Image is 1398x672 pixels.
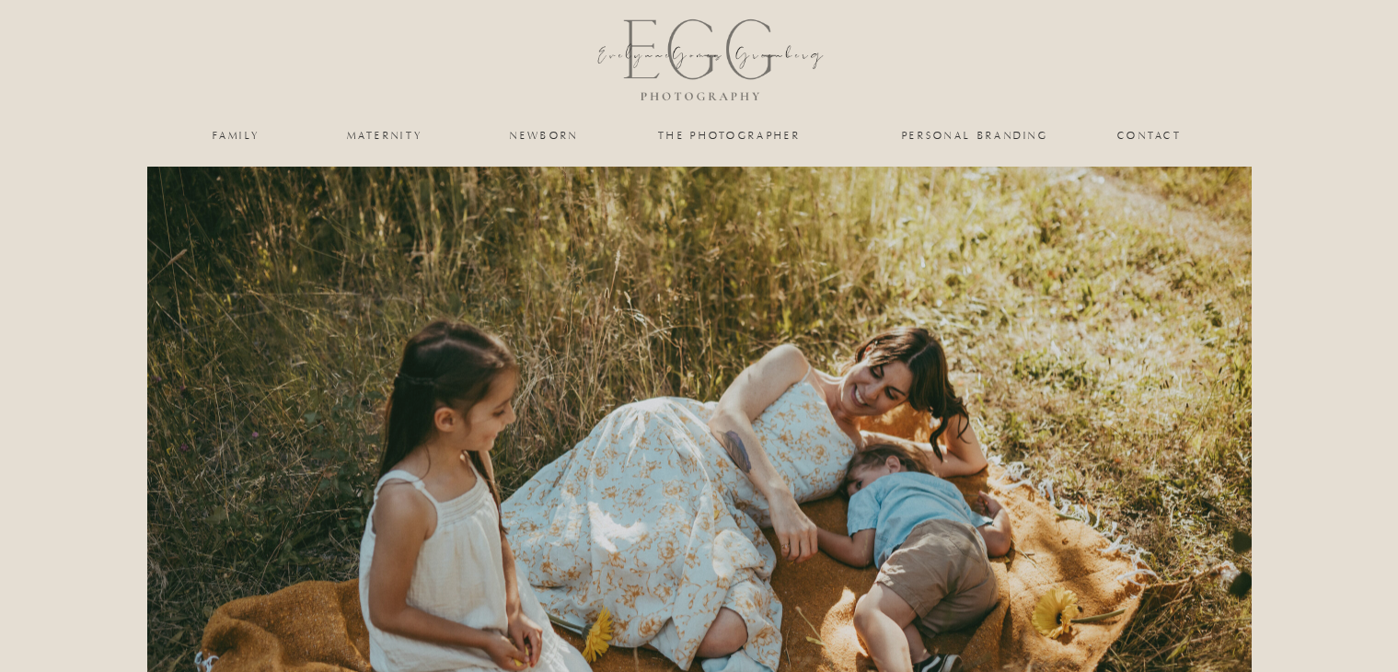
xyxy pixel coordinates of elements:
a: Contact [1117,130,1183,141]
a: personal branding [900,130,1051,141]
a: newborn [507,130,583,141]
a: maternity [347,130,422,141]
a: the photographer [638,130,822,141]
a: family [200,130,274,141]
